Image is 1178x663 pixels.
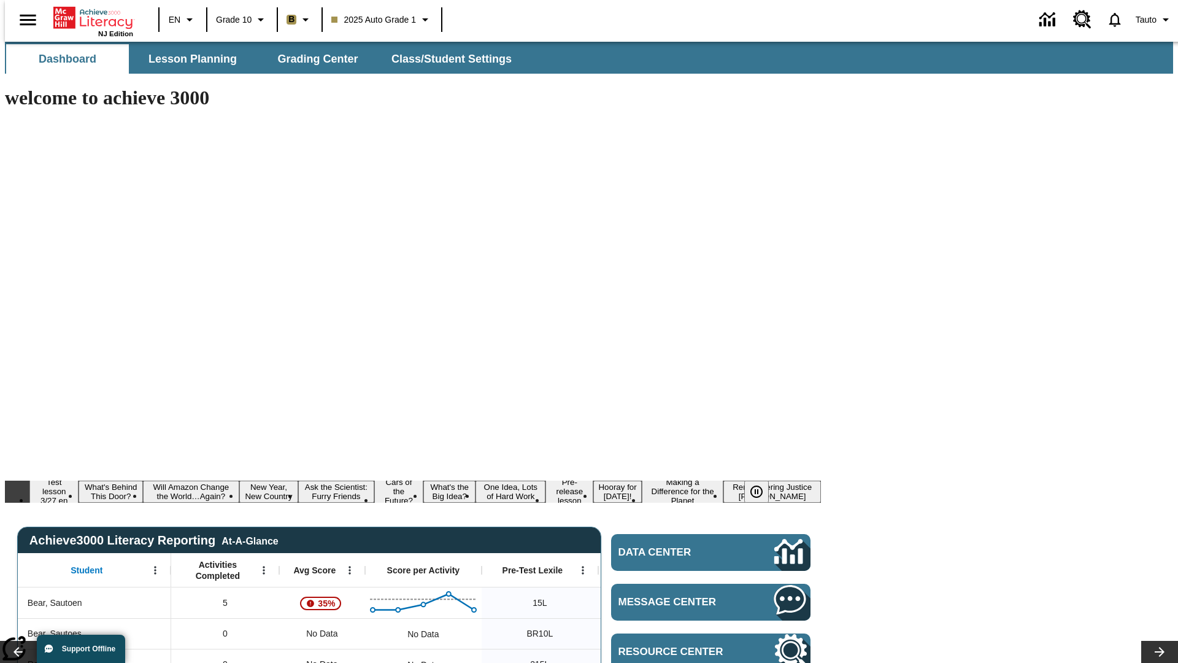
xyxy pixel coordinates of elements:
span: Resource Center [618,646,737,658]
span: EN [169,14,180,26]
button: Class/Student Settings [382,44,522,74]
button: Open Menu [574,561,592,580]
span: Achieve3000 Literacy Reporting [29,533,279,548]
button: Grading Center [256,44,379,74]
span: Support Offline [62,645,115,653]
div: At-A-Glance [221,533,278,547]
button: Slide 1 Test lesson 3/27 en [29,476,79,507]
div: 10 Lexile, ER, Based on the Lexile Reading measure, student is an Emerging Reader (ER) and will h... [598,618,715,649]
span: Class/Student Settings [391,52,512,66]
button: Slide 8 One Idea, Lots of Hard Work [475,481,545,503]
button: Open Menu [255,561,273,580]
div: 5, Bear, Sautoen [171,587,279,618]
div: 0, Bear, Sautoes [171,618,279,649]
span: Score per Activity [387,565,460,576]
span: Tauto [1136,14,1157,26]
button: Support Offline [37,635,125,663]
div: Pause [744,481,781,503]
h1: welcome to achieve 3000 [5,87,821,109]
button: Pause [744,481,769,503]
button: Slide 3 Will Amazon Change the World…Again? [143,481,239,503]
button: Slide 2 What's Behind This Door? [79,481,143,503]
a: Home [53,6,133,30]
button: Open side menu [10,2,46,38]
button: Slide 10 Hooray for Constitution Day! [593,481,641,503]
button: Slide 4 New Year, New Country [239,481,298,503]
button: Lesson Planning [131,44,254,74]
span: 2025 Auto Grade 1 [331,14,416,26]
span: Pre-Test Lexile [502,565,563,576]
button: Open Menu [341,561,359,580]
span: Dashboard [39,52,96,66]
a: Data Center [611,534,810,571]
span: Grading Center [277,52,358,66]
span: No Data [300,621,344,646]
a: Resource Center, Will open in new tab [1066,3,1099,36]
button: Grade: Grade 10, Select a grade [211,9,273,31]
button: Slide 11 Making a Difference for the Planet [642,476,724,507]
span: Bear, Sautoes [28,627,82,640]
button: Slide 12 Remembering Justice O'Connor [723,481,821,503]
span: NJ Edition [98,30,133,37]
a: Data Center [1032,3,1066,37]
span: Activities Completed [177,559,258,581]
span: 5 [223,597,228,610]
span: Message Center [618,596,737,608]
button: Dashboard [6,44,129,74]
button: Language: EN, Select a language [163,9,202,31]
button: Slide 9 Pre-release lesson [545,476,593,507]
span: Avg Score [293,565,336,576]
span: 0 [223,627,228,640]
button: Boost Class color is light brown. Change class color [282,9,318,31]
a: Message Center [611,584,810,621]
div: Home [53,4,133,37]
div: , 35%, Attention! This student's Average First Try Score of 35% is below 65%, Bear, Sautoen [279,587,365,618]
button: Slide 6 Cars of the Future? [374,476,423,507]
button: Slide 5 Ask the Scientist: Furry Friends [298,481,374,503]
span: B [288,12,294,27]
span: Beginning reader 10 Lexile, Bear, Sautoes [526,627,553,640]
span: Lesson Planning [148,52,237,66]
span: 35% [313,592,340,615]
button: Class: 2025 Auto Grade 1, Select your class [326,9,437,31]
div: SubNavbar [5,42,1173,74]
span: Bear, Sautoen [28,597,82,610]
span: Data Center [618,546,733,559]
button: Lesson carousel, Next [1141,641,1178,663]
div: No Data, Bear, Sautoes [279,618,365,649]
span: Grade 10 [216,14,252,26]
div: SubNavbar [5,44,523,74]
button: Profile/Settings [1131,9,1178,31]
div: No Data, Bear, Sautoes [401,622,445,646]
a: Notifications [1099,4,1131,36]
span: Student [71,565,102,576]
div: 10 Lexile, ER, Based on the Lexile Reading measure, student is an Emerging Reader (ER) and will h... [598,587,715,618]
button: Open Menu [146,561,164,580]
button: Slide 7 What's the Big Idea? [423,481,475,503]
span: 15 Lexile, Bear, Sautoen [533,597,547,610]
